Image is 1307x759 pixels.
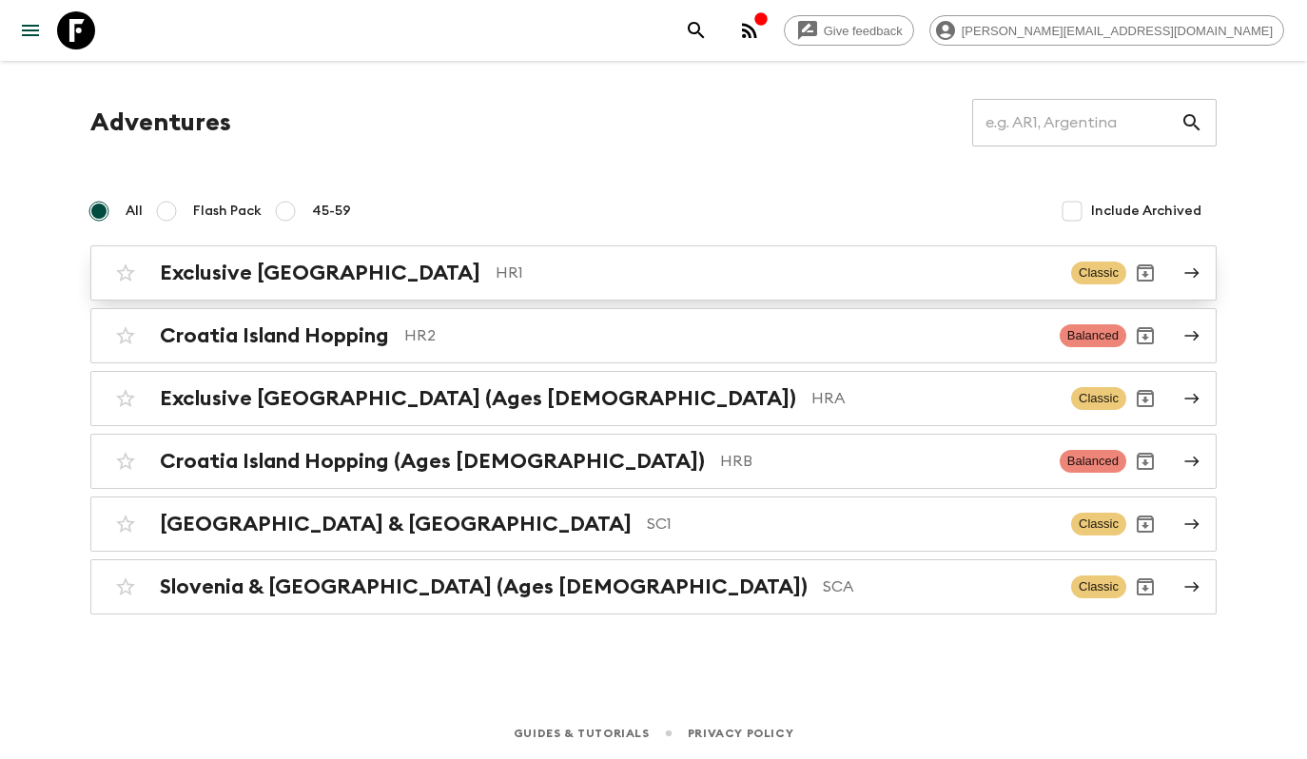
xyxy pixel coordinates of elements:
[1126,568,1164,606] button: Archive
[90,496,1217,552] a: [GEOGRAPHIC_DATA] & [GEOGRAPHIC_DATA]SC1ClassicArchive
[811,387,1056,410] p: HRA
[90,559,1217,614] a: Slovenia & [GEOGRAPHIC_DATA] (Ages [DEMOGRAPHIC_DATA])SCAClassicArchive
[784,15,914,46] a: Give feedback
[126,202,143,221] span: All
[720,450,1044,473] p: HRB
[514,723,650,744] a: Guides & Tutorials
[1071,513,1126,535] span: Classic
[647,513,1056,535] p: SC1
[972,96,1180,149] input: e.g. AR1, Argentina
[11,11,49,49] button: menu
[160,261,480,285] h2: Exclusive [GEOGRAPHIC_DATA]
[813,24,913,38] span: Give feedback
[1126,505,1164,543] button: Archive
[1126,317,1164,355] button: Archive
[1071,262,1126,284] span: Classic
[1091,202,1201,221] span: Include Archived
[1060,324,1126,347] span: Balanced
[951,24,1283,38] span: [PERSON_NAME][EMAIL_ADDRESS][DOMAIN_NAME]
[160,323,389,348] h2: Croatia Island Hopping
[677,11,715,49] button: search adventures
[1071,387,1126,410] span: Classic
[1126,254,1164,292] button: Archive
[160,512,632,536] h2: [GEOGRAPHIC_DATA] & [GEOGRAPHIC_DATA]
[90,245,1217,301] a: Exclusive [GEOGRAPHIC_DATA]HR1ClassicArchive
[1071,575,1126,598] span: Classic
[404,324,1044,347] p: HR2
[160,449,705,474] h2: Croatia Island Hopping (Ages [DEMOGRAPHIC_DATA])
[90,434,1217,489] a: Croatia Island Hopping (Ages [DEMOGRAPHIC_DATA])HRBBalancedArchive
[688,723,793,744] a: Privacy Policy
[90,104,231,142] h1: Adventures
[90,371,1217,426] a: Exclusive [GEOGRAPHIC_DATA] (Ages [DEMOGRAPHIC_DATA])HRAClassicArchive
[929,15,1284,46] div: [PERSON_NAME][EMAIL_ADDRESS][DOMAIN_NAME]
[823,575,1056,598] p: SCA
[90,308,1217,363] a: Croatia Island HoppingHR2BalancedArchive
[312,202,351,221] span: 45-59
[193,202,262,221] span: Flash Pack
[1060,450,1126,473] span: Balanced
[160,386,796,411] h2: Exclusive [GEOGRAPHIC_DATA] (Ages [DEMOGRAPHIC_DATA])
[1126,379,1164,418] button: Archive
[1126,442,1164,480] button: Archive
[496,262,1056,284] p: HR1
[160,574,808,599] h2: Slovenia & [GEOGRAPHIC_DATA] (Ages [DEMOGRAPHIC_DATA])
